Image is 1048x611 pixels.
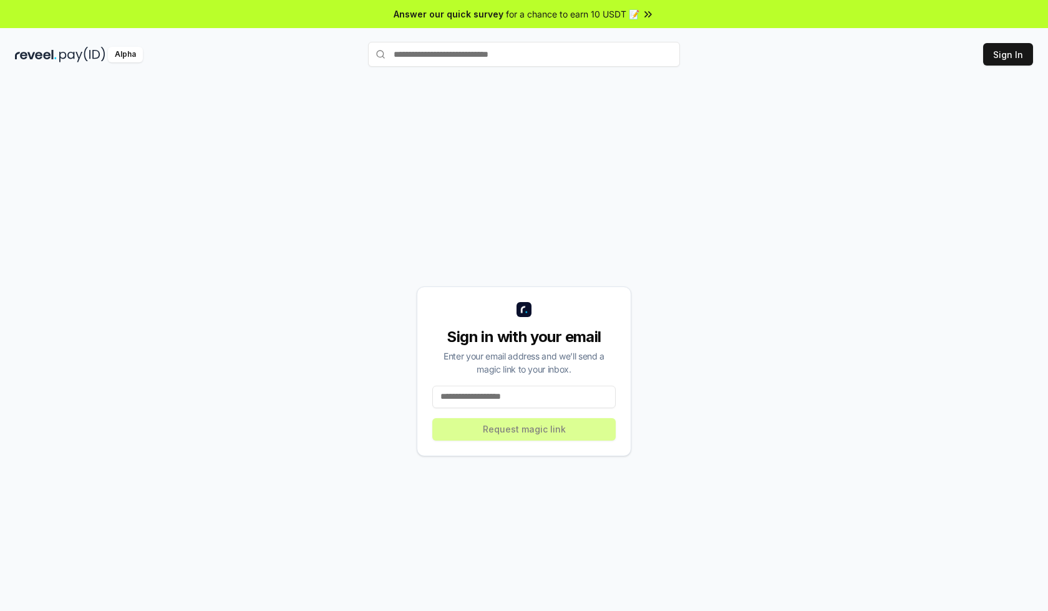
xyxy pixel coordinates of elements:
[394,7,503,21] span: Answer our quick survey
[983,43,1033,66] button: Sign In
[517,302,531,317] img: logo_small
[432,349,616,376] div: Enter your email address and we’ll send a magic link to your inbox.
[15,47,57,62] img: reveel_dark
[506,7,639,21] span: for a chance to earn 10 USDT 📝
[108,47,143,62] div: Alpha
[59,47,105,62] img: pay_id
[432,327,616,347] div: Sign in with your email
